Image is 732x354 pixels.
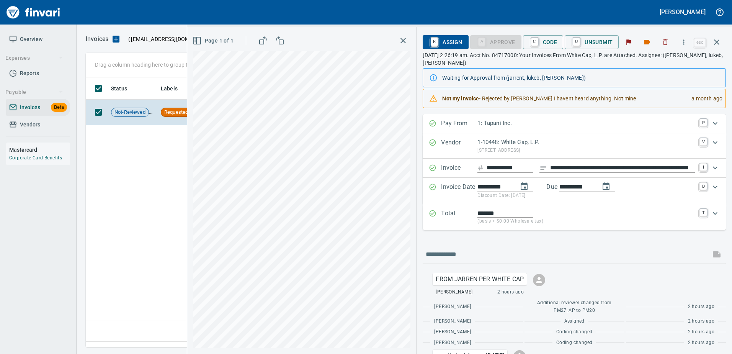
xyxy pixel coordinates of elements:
[5,87,63,97] span: Payable
[699,209,707,216] a: T
[441,138,477,154] p: Vendor
[564,318,585,325] span: Assigned
[441,163,477,173] p: Invoice
[6,31,70,48] a: Overview
[688,328,714,336] span: 2 hours ago
[20,103,40,112] span: Invoices
[477,218,695,225] p: (basis + $0.00 Wholesale tax)
[5,3,62,21] img: Finvari
[20,34,42,44] span: Overview
[597,177,615,196] button: change due date
[658,6,707,18] button: [PERSON_NAME]
[95,61,207,69] p: Drag a column heading here to group the table
[546,182,583,192] p: Due
[688,303,714,311] span: 2 hours ago
[477,138,695,147] p: 1-10448: White Cap, L.P.
[699,182,707,190] a: D
[434,328,471,336] span: [PERSON_NAME]
[565,35,619,49] button: UUnsubmit
[2,51,66,65] button: Expenses
[194,36,234,46] span: Page 1 of 1
[477,147,695,154] p: [STREET_ADDRESS]
[20,120,40,129] span: Vendors
[149,109,162,115] span: Pages Split
[86,34,108,44] nav: breadcrumb
[161,84,188,93] span: Labels
[675,34,692,51] button: More
[130,35,218,43] span: [EMAIL_ADDRESS][DOMAIN_NAME]
[434,339,471,347] span: [PERSON_NAME]
[20,69,39,78] span: Reports
[436,288,472,296] span: [PERSON_NAME]
[528,299,621,315] span: Additional reviewer changed from PM27_AP to PM20
[639,34,655,51] button: Labels
[657,34,674,51] button: Discard
[441,182,477,200] p: Invoice Date
[699,138,707,146] a: V
[620,34,637,51] button: Unflag
[111,109,149,116] span: Not-Reviewed
[477,119,695,128] p: 1: Tapani Inc.
[441,209,477,225] p: Total
[124,35,221,43] p: ( )
[423,204,726,230] div: Expand
[51,103,67,112] span: Beta
[423,178,726,204] div: Expand
[434,318,471,325] span: [PERSON_NAME]
[191,34,237,48] button: Page 1 of 1
[2,85,66,99] button: Payable
[434,303,471,311] span: [PERSON_NAME]
[688,318,714,325] span: 2 hours ago
[423,51,726,67] p: [DATE] 2:26:19 am. Acct No. 84717000: Your Invoices From White Cap, L.P. are Attached. Assignee: ...
[707,245,726,264] span: This records your message into the invoice and notifies anyone mentioned
[161,109,201,116] span: Requested Info
[497,288,524,296] span: 2 hours ago
[694,38,706,47] a: esc
[6,116,70,133] a: Vendors
[442,92,685,105] div: - Rejected by [PERSON_NAME] I havent heard anything. Not mine
[442,71,719,85] div: Waiting for Approval from (jarrent, lukeb, [PERSON_NAME])
[660,8,706,16] h5: [PERSON_NAME]
[433,273,527,285] div: Click for options
[86,34,108,44] p: Invoices
[111,84,137,93] span: Status
[470,38,521,45] div: Coding Required
[477,163,484,172] svg: Invoice number
[9,155,62,161] a: Corporate Card Benefits
[556,328,593,336] span: Coding changed
[571,36,613,49] span: Unsubmit
[539,164,547,172] svg: Invoice description
[699,119,707,126] a: P
[685,92,722,105] div: a month ago
[423,159,726,178] div: Expand
[5,53,63,63] span: Expenses
[529,36,557,49] span: Code
[6,99,70,116] a: InvoicesBeta
[9,146,70,154] h6: Mastercard
[6,65,70,82] a: Reports
[477,192,695,200] p: Discount Date: [DATE]
[556,339,593,347] span: Coding changed
[699,163,707,171] a: I
[423,133,726,159] div: Expand
[431,38,438,46] a: R
[523,35,564,49] button: CCode
[515,177,533,196] button: change date
[688,339,714,347] span: 2 hours ago
[429,36,462,49] span: Assign
[573,38,580,46] a: U
[442,95,479,102] strong: Not my invoice
[436,275,524,284] p: FROM JARREN PER WHITE CAP
[441,119,477,129] p: Pay From
[531,38,538,46] a: C
[423,35,468,49] button: RAssign
[161,84,178,93] span: Labels
[423,114,726,133] div: Expand
[111,84,127,93] span: Status
[108,34,124,44] button: Upload an Invoice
